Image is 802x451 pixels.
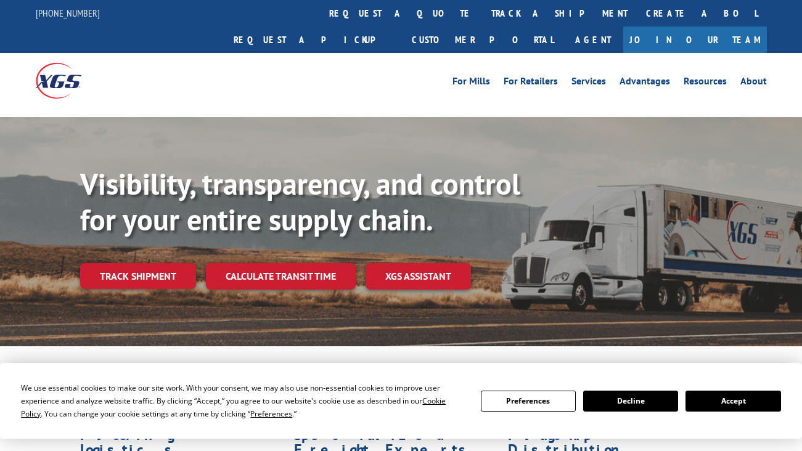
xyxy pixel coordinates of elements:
[452,76,490,90] a: For Mills
[224,26,403,53] a: Request a pickup
[504,76,558,90] a: For Retailers
[571,76,606,90] a: Services
[250,408,292,419] span: Preferences
[206,263,356,290] a: Calculate transit time
[21,381,465,420] div: We use essential cookies to make our site work. With your consent, we may also use non-essential ...
[36,7,100,19] a: [PHONE_NUMBER]
[366,263,471,290] a: XGS ASSISTANT
[685,391,780,412] button: Accept
[403,26,563,53] a: Customer Portal
[623,26,767,53] a: Join Our Team
[80,263,196,289] a: Track shipment
[620,76,670,90] a: Advantages
[481,391,576,412] button: Preferences
[80,165,520,238] b: Visibility, transparency, and control for your entire supply chain.
[583,391,678,412] button: Decline
[684,76,727,90] a: Resources
[740,76,767,90] a: About
[563,26,623,53] a: Agent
